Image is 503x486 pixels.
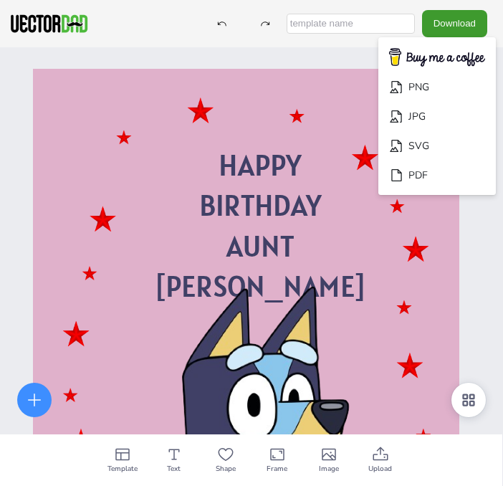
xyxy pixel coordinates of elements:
[167,463,181,475] span: Text
[155,228,366,305] span: AUNT [PERSON_NAME]
[9,13,90,34] img: VectorDad-1.png
[378,102,496,131] li: JPG
[422,10,487,37] button: Download
[368,463,392,475] span: Upload
[378,72,496,102] li: PNG
[378,131,496,161] li: SVG
[267,463,287,475] span: Frame
[319,463,339,475] span: Image
[378,37,496,196] ul: Download
[380,44,494,72] img: buymecoffee.png
[107,463,138,475] span: Template
[219,146,301,184] span: HAPPY
[287,14,415,34] input: template name
[199,187,321,224] span: BIRTHDAY
[378,161,496,190] li: PDF
[216,463,236,475] span: Shape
